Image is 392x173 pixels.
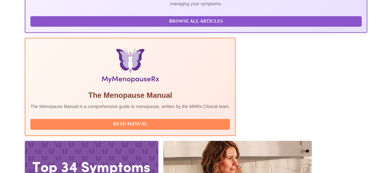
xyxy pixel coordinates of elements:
h5: The Menopause Manual [30,90,230,100]
img: Menopause Manual [62,48,198,85]
p: The Menopause Manual is a comprehensive guide to menopause, written by the MMRx Clinical team. [30,103,230,110]
button: Browse All Articles [30,16,361,27]
span: Read Manual [37,120,224,128]
span: Browse All Articles [37,18,355,25]
button: Read Manual [30,119,230,130]
a: Browse All Articles [30,18,363,24]
a: Read Manual [30,121,231,126]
